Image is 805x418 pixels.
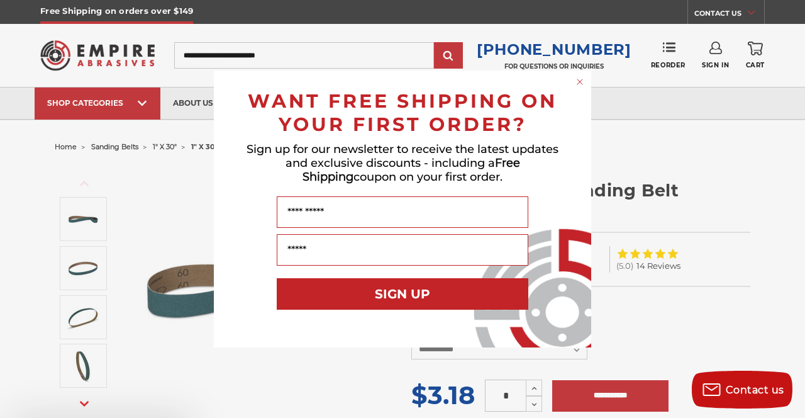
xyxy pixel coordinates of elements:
[574,76,586,88] button: Close dialog
[692,371,792,409] button: Contact us
[277,278,528,310] button: SIGN UP
[248,89,557,136] span: WANT FREE SHIPPING ON YOUR FIRST ORDER?
[247,142,558,184] span: Sign up for our newsletter to receive the latest updates and exclusive discounts - including a co...
[726,384,784,396] span: Contact us
[303,156,520,184] span: Free Shipping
